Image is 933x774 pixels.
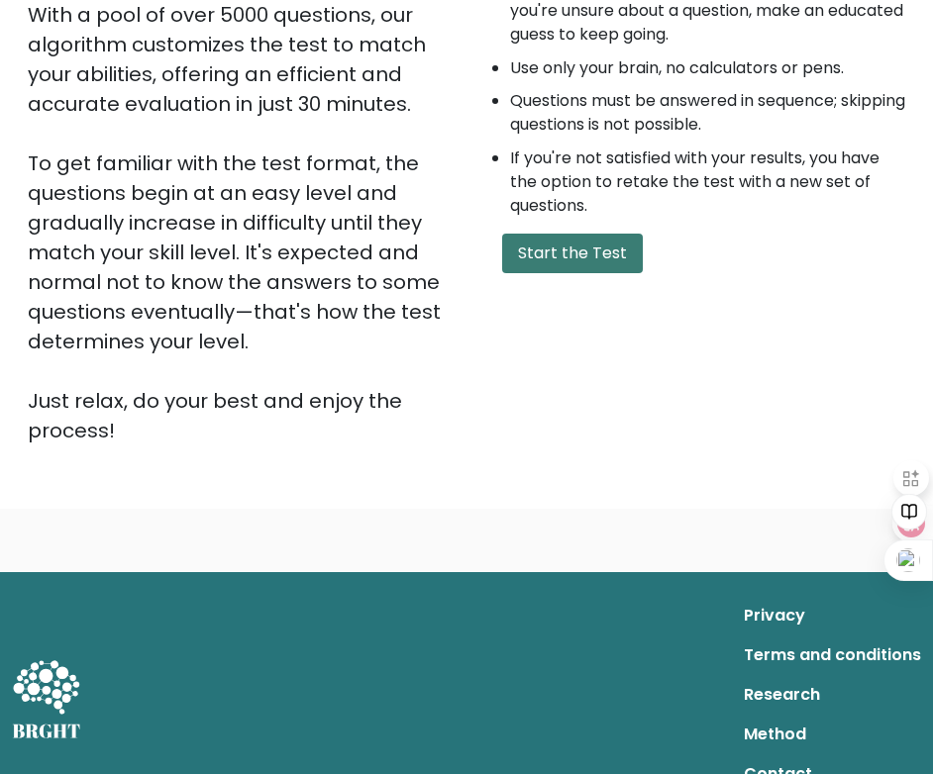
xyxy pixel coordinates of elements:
li: If you're not satisfied with your results, you have the option to retake the test with a new set ... [510,146,905,218]
button: Start the Test [502,234,643,273]
a: Privacy [744,596,921,635]
a: Method [744,715,921,754]
li: Questions must be answered in sequence; skipping questions is not possible. [510,89,905,137]
a: Terms and conditions [744,635,921,675]
a: Research [744,675,921,715]
li: Use only your brain, no calculators or pens. [510,56,905,80]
